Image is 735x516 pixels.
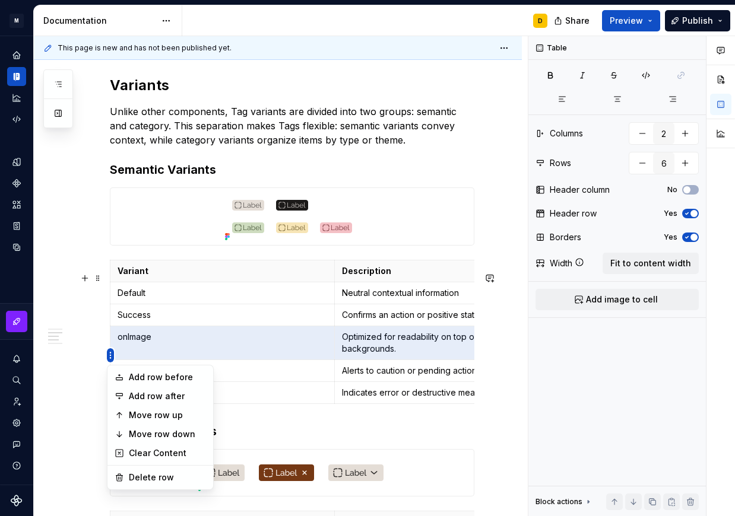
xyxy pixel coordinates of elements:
div: Add row after [129,390,206,402]
div: Clear Content [129,447,206,459]
div: Add row before [129,371,206,383]
div: Move row down [129,428,206,440]
div: Delete row [129,472,206,483]
div: Move row up [129,409,206,421]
